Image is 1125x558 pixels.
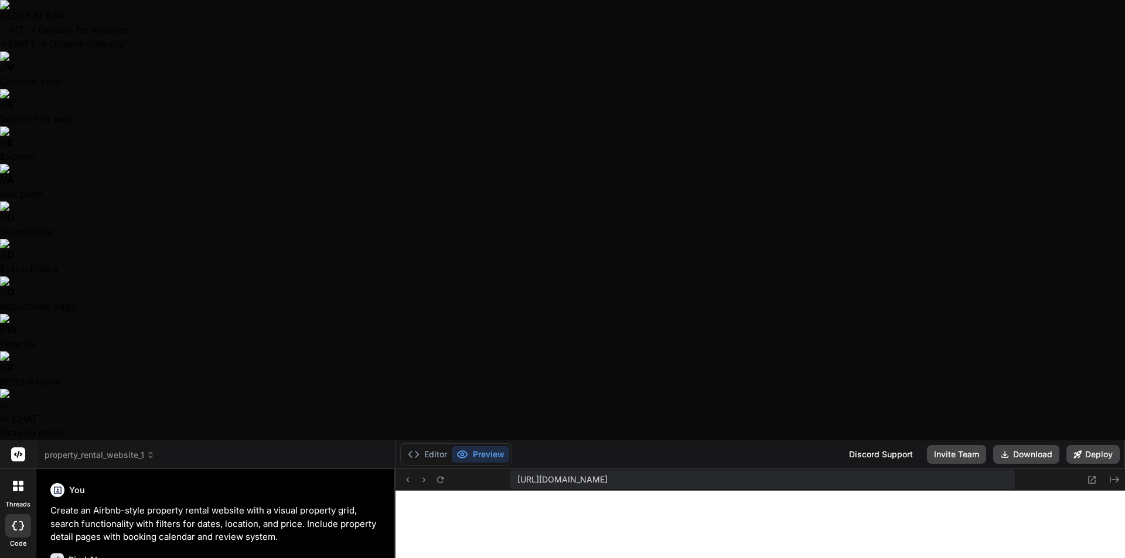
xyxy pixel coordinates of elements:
button: Deploy [1066,445,1120,464]
button: Editor [403,446,452,463]
button: Download [993,445,1059,464]
button: Preview [452,446,509,463]
label: code [10,539,26,549]
p: Create an Airbnb-style property rental website with a visual property grid, search functionality ... [50,504,384,544]
button: Invite Team [927,445,986,464]
label: threads [5,499,30,509]
span: [URL][DOMAIN_NAME] [517,474,608,485]
div: Discord Support [842,445,920,464]
span: property_rental_website_1 [45,449,155,461]
h6: You [69,484,85,496]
